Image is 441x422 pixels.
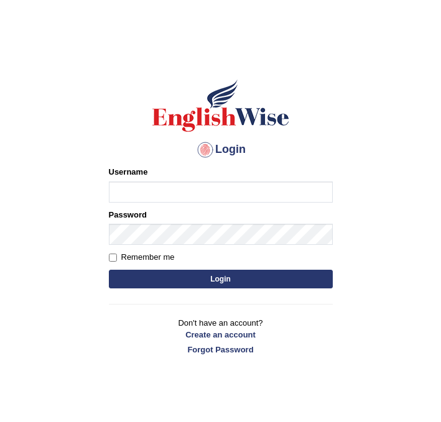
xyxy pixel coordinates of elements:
h4: Login [109,140,333,160]
a: Create an account [109,329,333,341]
p: Don't have an account? [109,317,333,355]
a: Forgot Password [109,344,333,355]
label: Username [109,166,148,178]
label: Password [109,209,147,221]
button: Login [109,270,333,288]
label: Remember me [109,251,175,264]
input: Remember me [109,254,117,262]
img: Logo of English Wise sign in for intelligent practice with AI [150,78,292,134]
